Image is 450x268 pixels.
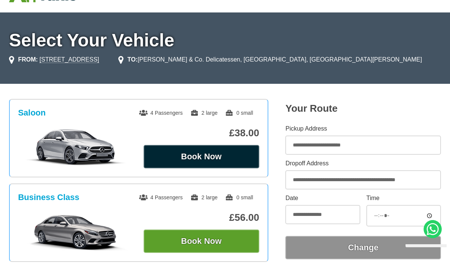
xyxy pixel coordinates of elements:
[18,193,80,202] h3: Business Class
[285,160,441,166] label: Dropoff Address
[118,55,422,64] li: [PERSON_NAME] & Co. Delicatessen, [GEOGRAPHIC_DATA], [GEOGRAPHIC_DATA][PERSON_NAME]
[190,110,218,116] span: 2 large
[190,194,218,200] span: 2 large
[144,212,259,223] p: £56.00
[225,194,253,200] span: 0 small
[403,244,447,265] iframe: chat widget
[285,236,441,259] button: Change
[225,110,253,116] span: 0 small
[366,195,441,201] label: Time
[18,56,38,63] strong: FROM:
[9,31,441,49] h1: Select Your Vehicle
[285,103,441,114] h2: Your Route
[19,128,133,166] img: Saloon
[18,108,46,118] h3: Saloon
[139,194,183,200] span: 4 Passengers
[127,56,138,63] strong: TO:
[139,110,183,116] span: 4 Passengers
[144,127,259,139] p: £38.00
[285,195,360,201] label: Date
[19,213,133,251] img: Business Class
[144,229,259,253] button: Book Now
[285,126,441,132] label: Pickup Address
[144,145,259,168] button: Book Now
